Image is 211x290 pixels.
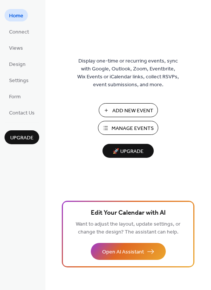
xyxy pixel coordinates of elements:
[5,106,39,119] a: Contact Us
[9,93,21,101] span: Form
[102,248,144,256] span: Open AI Assistant
[5,58,30,70] a: Design
[10,134,34,142] span: Upgrade
[5,41,28,54] a: Views
[9,61,26,69] span: Design
[5,90,25,102] a: Form
[5,9,28,21] a: Home
[9,12,23,20] span: Home
[98,121,158,135] button: Manage Events
[91,243,166,260] button: Open AI Assistant
[112,125,154,133] span: Manage Events
[9,77,29,85] span: Settings
[5,74,33,86] a: Settings
[5,25,34,38] a: Connect
[9,44,23,52] span: Views
[9,28,29,36] span: Connect
[112,107,153,115] span: Add New Event
[77,57,179,89] span: Display one-time or recurring events, sync with Google, Outlook, Zoom, Eventbrite, Wix Events or ...
[91,208,166,218] span: Edit Your Calendar with AI
[107,147,149,157] span: 🚀 Upgrade
[102,144,154,158] button: 🚀 Upgrade
[76,219,180,237] span: Want to adjust the layout, update settings, or change the design? The assistant can help.
[5,130,39,144] button: Upgrade
[9,109,35,117] span: Contact Us
[99,103,158,117] button: Add New Event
